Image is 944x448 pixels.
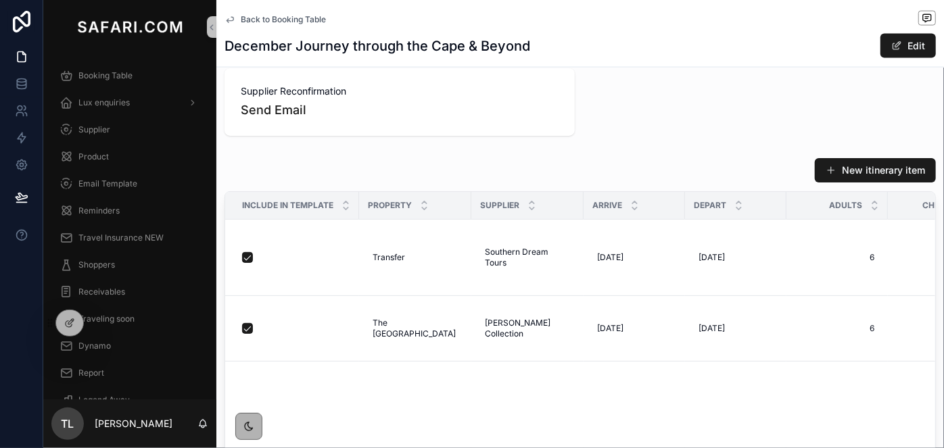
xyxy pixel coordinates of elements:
button: New itinerary item [815,158,936,182]
span: [PERSON_NAME] Collection [485,318,570,339]
span: [DATE] [597,323,623,334]
a: Send Email [241,103,306,117]
a: Travel Insurance NEW [51,226,208,250]
span: Back to Booking Table [241,14,326,25]
span: Transfer [373,252,405,263]
a: Traveling soon [51,307,208,331]
span: Southern Dream Tours [485,247,570,268]
a: Email Template [51,172,208,196]
span: 6 [800,252,874,263]
span: Booking Table [78,70,133,81]
span: Travel Insurance NEW [78,232,164,243]
span: Legend Away [78,395,130,405]
span: [DATE] [699,323,725,334]
span: Traveling soon [78,314,135,324]
span: Shoppers [78,259,115,270]
a: Reminders [51,199,208,223]
span: Include in template [242,200,333,211]
a: Booking Table [51,64,208,88]
a: Back to Booking Table [225,14,326,25]
span: Supplier [480,200,519,211]
a: Report [51,361,208,385]
span: Dynamo [78,341,111,351]
a: Product [51,145,208,169]
h1: December Journey through the Cape & Beyond [225,36,530,55]
span: [DATE] [597,252,623,263]
a: Lux enquiries [51,91,208,115]
div: scrollable content [43,54,216,399]
span: Lux enquiries [78,97,130,108]
button: Edit [880,34,936,58]
span: Receivables [78,287,125,297]
a: Shoppers [51,253,208,277]
span: The [GEOGRAPHIC_DATA] [373,318,458,339]
span: Property [368,200,412,211]
span: Supplier [78,124,110,135]
span: Product [78,151,109,162]
span: Reminders [78,205,120,216]
span: Arrive [592,200,622,211]
span: [DATE] [699,252,725,263]
a: Supplier [51,118,208,142]
a: Dynamo [51,334,208,358]
span: Report [78,368,104,378]
span: Depart [694,200,726,211]
a: Legend Away [51,388,208,412]
img: App logo [74,16,185,38]
span: Supplier Reconfirmation [241,84,559,98]
span: Email Template [78,178,137,189]
span: Adults [829,200,862,211]
p: [PERSON_NAME] [95,417,172,430]
a: Receivables [51,280,208,304]
span: TL [62,416,74,432]
span: 6 [800,323,874,334]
